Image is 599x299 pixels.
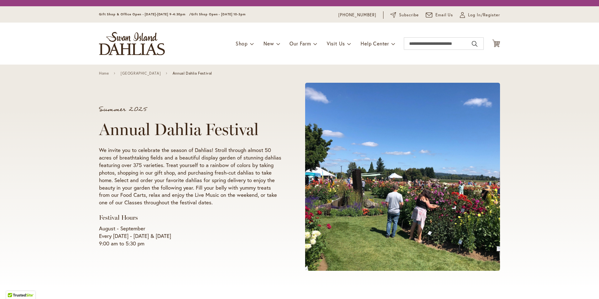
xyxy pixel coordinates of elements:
[435,12,453,18] span: Email Us
[472,39,477,49] button: Search
[327,40,345,47] span: Visit Us
[121,71,161,76] a: [GEOGRAPHIC_DATA]
[99,12,191,16] span: Gift Shop & Office Open - [DATE]-[DATE] 9-4:30pm /
[390,12,419,18] a: Subscribe
[361,40,389,47] span: Help Center
[236,40,248,47] span: Shop
[426,12,453,18] a: Email Us
[99,146,281,207] p: We invite you to celebrate the season of Dahlias! Stroll through almost 50 acres of breathtaking ...
[99,32,165,55] a: store logo
[338,12,376,18] a: [PHONE_NUMBER]
[399,12,419,18] span: Subscribe
[99,106,281,113] p: Summer 2025
[99,120,281,139] h1: Annual Dahlia Festival
[460,12,500,18] a: Log In/Register
[468,12,500,18] span: Log In/Register
[191,12,246,16] span: Gift Shop Open - [DATE] 10-3pm
[289,40,311,47] span: Our Farm
[173,71,212,76] span: Annual Dahlia Festival
[99,225,281,247] p: August - September Every [DATE] - [DATE] & [DATE] 9:00 am to 5:30 pm
[263,40,274,47] span: New
[99,214,281,222] h3: Festival Hours
[99,71,109,76] a: Home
